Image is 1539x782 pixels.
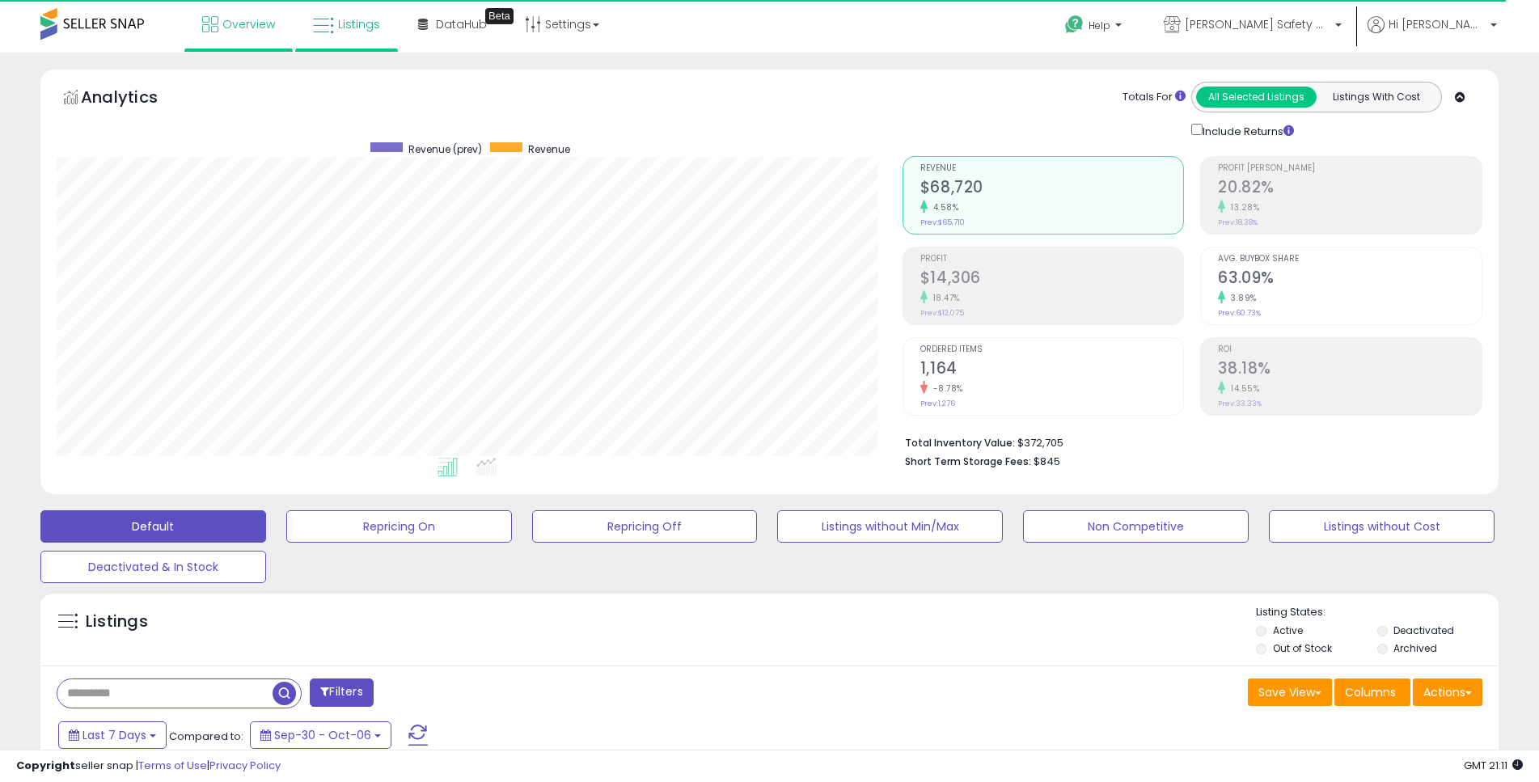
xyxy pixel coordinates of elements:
[1218,255,1482,264] span: Avg. Buybox Share
[1218,359,1482,381] h2: 38.18%
[777,510,1003,543] button: Listings without Min/Max
[286,510,512,543] button: Repricing On
[222,16,275,32] span: Overview
[310,678,373,707] button: Filters
[274,727,371,743] span: Sep-30 - Oct-06
[928,201,959,213] small: 4.58%
[436,16,487,32] span: DataHub
[169,729,243,744] span: Compared to:
[1218,178,1482,200] h2: 20.82%
[1225,201,1259,213] small: 13.28%
[1218,399,1262,408] small: Prev: 33.33%
[920,218,965,227] small: Prev: $65,710
[138,758,207,773] a: Terms of Use
[920,345,1184,354] span: Ordered Items
[1225,383,1259,395] small: 14.55%
[920,399,955,408] small: Prev: 1,276
[86,611,148,633] h5: Listings
[40,510,266,543] button: Default
[532,510,758,543] button: Repricing Off
[1196,87,1317,108] button: All Selected Listings
[1179,120,1313,140] div: Include Returns
[1464,758,1523,773] span: 2025-10-14 21:11 GMT
[1218,268,1482,290] h2: 63.09%
[81,86,189,112] h5: Analytics
[58,721,167,749] button: Last 7 Days
[1123,90,1186,105] div: Totals For
[1334,678,1410,706] button: Columns
[1273,623,1303,637] label: Active
[16,758,75,773] strong: Copyright
[40,551,266,583] button: Deactivated & In Stock
[1368,16,1497,53] a: Hi [PERSON_NAME]
[250,721,391,749] button: Sep-30 - Oct-06
[1089,19,1110,32] span: Help
[920,359,1184,381] h2: 1,164
[16,759,281,774] div: seller snap | |
[1218,308,1261,318] small: Prev: 60.73%
[905,432,1470,451] li: $372,705
[920,268,1184,290] h2: $14,306
[928,292,960,304] small: 18.47%
[1316,87,1436,108] button: Listings With Cost
[1023,510,1249,543] button: Non Competitive
[920,178,1184,200] h2: $68,720
[209,758,281,773] a: Privacy Policy
[338,16,380,32] span: Listings
[920,164,1184,173] span: Revenue
[1273,641,1332,655] label: Out of Stock
[905,436,1015,450] b: Total Inventory Value:
[1218,345,1482,354] span: ROI
[528,142,570,156] span: Revenue
[1393,641,1437,655] label: Archived
[1225,292,1257,304] small: 3.89%
[905,454,1031,468] b: Short Term Storage Fees:
[1064,15,1084,35] i: Get Help
[920,255,1184,264] span: Profit
[1185,16,1330,32] span: [PERSON_NAME] Safety & Supply
[1413,678,1482,706] button: Actions
[1345,684,1396,700] span: Columns
[920,308,964,318] small: Prev: $12,075
[485,8,514,24] div: Tooltip anchor
[1218,218,1258,227] small: Prev: 18.38%
[1389,16,1486,32] span: Hi [PERSON_NAME]
[1393,623,1454,637] label: Deactivated
[1269,510,1495,543] button: Listings without Cost
[1218,164,1482,173] span: Profit [PERSON_NAME]
[1256,605,1499,620] p: Listing States:
[928,383,963,395] small: -8.78%
[1034,454,1060,469] span: $845
[408,142,482,156] span: Revenue (prev)
[82,727,146,743] span: Last 7 Days
[1052,2,1138,53] a: Help
[1248,678,1332,706] button: Save View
